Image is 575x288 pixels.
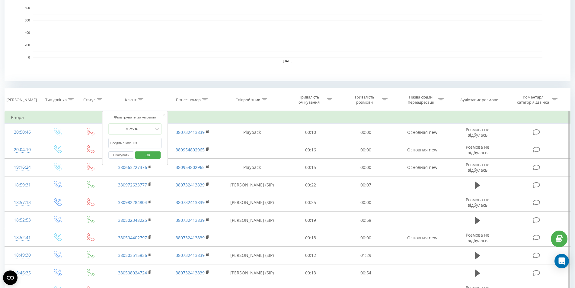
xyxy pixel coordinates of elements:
[283,229,338,247] td: 00:18
[338,141,394,159] td: 00:00
[404,95,437,105] div: Назва схеми переадресації
[11,232,34,244] div: 18:52:41
[235,97,260,102] div: Співробітник
[460,97,498,102] div: Аудіозапис розмови
[176,199,205,205] a: 380732413839
[338,212,394,229] td: 00:58
[135,151,161,159] button: OK
[176,164,205,170] a: 380954802965
[109,138,162,148] input: Введіть значення
[11,144,34,156] div: 20:04:10
[28,56,30,59] text: 0
[11,179,34,191] div: 18:59:31
[6,97,37,102] div: [PERSON_NAME]
[283,247,338,264] td: 00:12
[393,229,451,247] td: Основная new
[338,247,394,264] td: 01:29
[176,270,205,276] a: 380732413839
[11,197,34,209] div: 18:57:13
[338,124,394,141] td: 00:00
[25,6,30,10] text: 800
[118,199,147,205] a: 380982284804
[338,229,394,247] td: 00:00
[176,129,205,135] a: 380732413839
[176,217,205,223] a: 380732413839
[118,270,147,276] a: 380508024724
[466,127,489,138] span: Розмова не відбулась
[221,124,283,141] td: Playback
[125,97,136,102] div: Клієнт
[118,164,147,170] a: 380663227376
[466,232,489,243] span: Розмова не відбулась
[221,194,283,211] td: [PERSON_NAME] (SIP)
[25,19,30,22] text: 600
[338,159,394,176] td: 00:00
[176,147,205,153] a: 380954802965
[283,212,338,229] td: 00:19
[554,254,569,268] div: Open Intercom Messenger
[515,95,551,105] div: Коментар/категорія дзвінка
[118,182,147,188] a: 380972633777
[338,264,394,282] td: 00:54
[393,141,451,159] td: Основная new
[5,112,570,124] td: Вчора
[466,162,489,173] span: Розмова не відбулась
[118,235,147,241] a: 380504402797
[221,159,283,176] td: Playback
[393,124,451,141] td: Основная new
[176,235,205,241] a: 380732413839
[283,176,338,194] td: 00:22
[11,214,34,226] div: 18:52:53
[338,176,394,194] td: 00:07
[338,194,394,211] td: 00:00
[11,126,34,138] div: 20:50:46
[466,197,489,208] span: Розмова не відбулась
[109,114,162,120] div: Фільтрувати за умовою
[283,159,338,176] td: 00:15
[283,60,292,63] text: [DATE]
[25,44,30,47] text: 200
[221,247,283,264] td: [PERSON_NAME] (SIP)
[283,264,338,282] td: 00:13
[466,144,489,155] span: Розмова не відбулась
[283,194,338,211] td: 00:35
[348,95,381,105] div: Тривалість розмови
[3,270,18,285] button: Open CMP widget
[109,151,134,159] button: Скасувати
[221,264,283,282] td: [PERSON_NAME] (SIP)
[25,31,30,34] text: 400
[11,267,34,279] div: 18:46:35
[283,124,338,141] td: 00:10
[45,97,67,102] div: Тип дзвінка
[118,252,147,258] a: 380503515836
[176,252,205,258] a: 380732413839
[118,217,147,223] a: 380502348225
[176,97,201,102] div: Бізнес номер
[221,176,283,194] td: [PERSON_NAME] (SIP)
[393,159,451,176] td: Основная new
[139,150,156,160] span: OK
[11,249,34,261] div: 18:49:30
[83,97,95,102] div: Статус
[176,182,205,188] a: 380732413839
[283,141,338,159] td: 00:16
[221,212,283,229] td: [PERSON_NAME] (SIP)
[293,95,325,105] div: Тривалість очікування
[11,161,34,173] div: 19:16:24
